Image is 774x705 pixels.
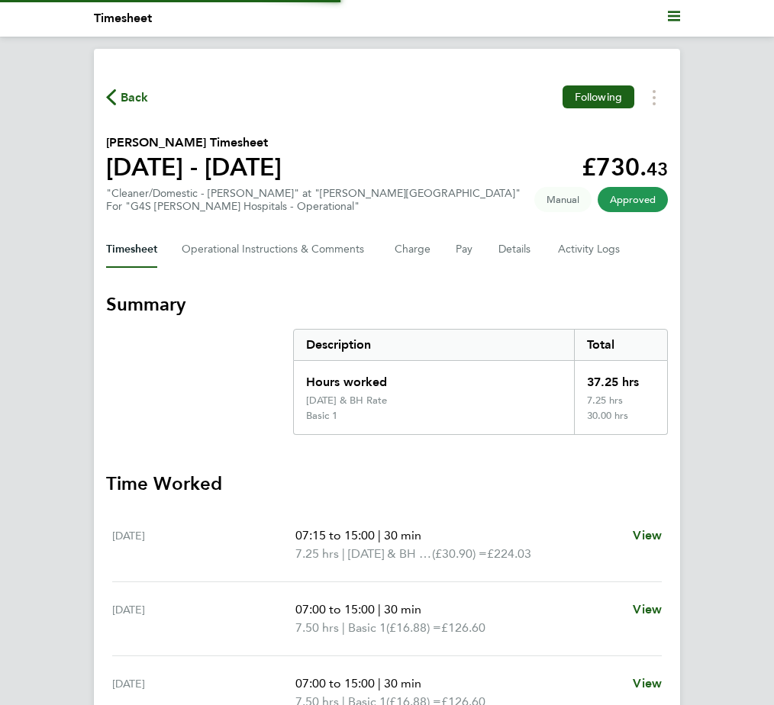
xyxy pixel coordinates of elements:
span: 30 min [384,528,421,542]
button: Back [106,88,149,107]
span: | [378,676,381,691]
a: View [633,600,662,619]
button: Operational Instructions & Comments [182,231,370,268]
span: (£30.90) = [432,546,487,561]
span: | [342,620,345,635]
button: Timesheets Menu [640,85,668,109]
button: Pay [456,231,474,268]
div: Description [294,330,574,360]
a: View [633,674,662,693]
span: £224.03 [487,546,531,561]
div: 30.00 hrs [574,410,667,434]
button: Following [563,85,634,108]
span: View [633,676,662,691]
span: Basic 1 [348,619,386,637]
span: | [378,528,381,542]
div: [DATE] & BH Rate [306,394,387,407]
li: Timesheet [94,9,152,27]
div: Hours worked [294,361,574,394]
app-decimal: £730. [582,153,668,182]
div: [DATE] [112,526,295,563]
span: 30 min [384,602,421,616]
div: Summary [293,329,668,435]
button: Timesheet [106,231,157,268]
button: Activity Logs [558,231,622,268]
span: | [342,546,345,561]
h1: [DATE] - [DATE] [106,152,282,182]
span: View [633,528,662,542]
div: 37.25 hrs [574,361,667,394]
span: | [378,602,381,616]
div: "Cleaner/Domestic - [PERSON_NAME]" at "[PERSON_NAME][GEOGRAPHIC_DATA]" [106,187,521,213]
span: 07:00 to 15:00 [295,602,375,616]
div: Basic 1 [306,410,337,422]
h3: Time Worked [106,472,668,496]
div: Total [574,330,667,360]
h3: Summary [106,292,668,317]
span: Following [575,90,622,104]
span: Back [121,89,149,107]
h2: [PERSON_NAME] Timesheet [106,134,282,152]
span: [DATE] & BH Rate [348,545,432,563]
span: 43 [647,158,668,180]
a: View [633,526,662,545]
button: Charge [395,231,431,268]
span: 30 min [384,676,421,691]
div: For "G4S [PERSON_NAME] Hospitals - Operational" [106,200,521,213]
div: 7.25 hrs [574,394,667,410]
button: Details [498,231,534,268]
span: 7.25 hrs [295,546,339,561]
span: 07:00 to 15:00 [295,676,375,691]
span: This timesheet was manually created. [534,187,592,212]
div: [DATE] [112,600,295,637]
span: (£16.88) = [386,620,441,635]
span: 7.50 hrs [295,620,339,635]
span: This timesheet has been approved. [598,187,668,212]
span: £126.60 [441,620,485,635]
span: 07:15 to 15:00 [295,528,375,542]
span: View [633,602,662,616]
